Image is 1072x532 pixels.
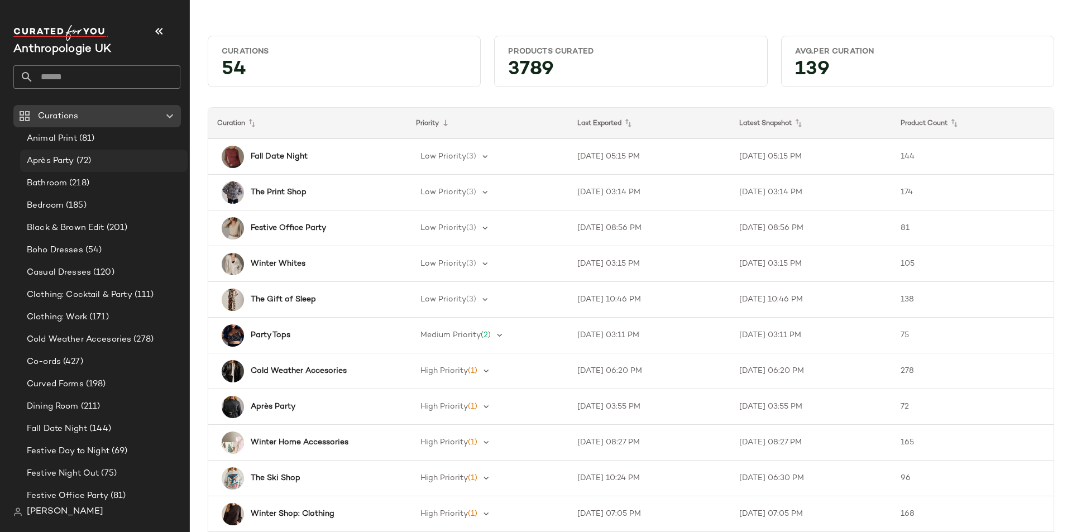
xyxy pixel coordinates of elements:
[466,260,476,268] span: (3)
[420,367,468,375] span: High Priority
[568,210,730,246] td: [DATE] 08:56 PM
[27,423,87,435] span: Fall Date Night
[13,507,22,516] img: svg%3e
[892,108,1054,139] th: Product Count
[499,61,762,82] div: 3789
[91,266,114,279] span: (120)
[786,61,1049,82] div: 139
[109,445,128,458] span: (69)
[222,324,244,347] img: 78901345_090_b
[251,222,326,234] b: Festive Office Party
[730,353,892,389] td: [DATE] 06:20 PM
[87,311,109,324] span: (171)
[892,318,1054,353] td: 75
[420,331,481,339] span: Medium Priority
[27,266,91,279] span: Casual Dresses
[251,472,300,484] b: The Ski Shop
[892,175,1054,210] td: 174
[27,400,79,413] span: Dining Room
[27,177,67,190] span: Bathroom
[468,402,477,411] span: (1)
[420,152,466,161] span: Low Priority
[27,378,84,391] span: Curved Forms
[27,132,77,145] span: Animal Print
[27,155,74,167] span: Après Party
[568,282,730,318] td: [DATE] 10:46 PM
[83,244,102,257] span: (54)
[568,389,730,425] td: [DATE] 03:55 PM
[730,108,892,139] th: Latest Snapshot
[568,425,730,461] td: [DATE] 08:27 PM
[730,496,892,532] td: [DATE] 07:05 PM
[222,360,244,382] img: 4115929420078_000_b
[131,333,154,346] span: (278)
[27,289,132,301] span: Clothing: Cocktail & Party
[27,311,87,324] span: Clothing: Work
[27,467,99,480] span: Festive Night Out
[99,467,117,480] span: (75)
[251,258,305,270] b: Winter Whites
[208,108,407,139] th: Curation
[222,181,244,204] img: 4115905110032_095_e
[568,353,730,389] td: [DATE] 06:20 PM
[27,244,83,257] span: Boho Dresses
[730,175,892,210] td: [DATE] 03:14 PM
[730,282,892,318] td: [DATE] 10:46 PM
[27,356,61,368] span: Co-ords
[466,224,476,232] span: (3)
[892,425,1054,461] td: 165
[38,110,78,123] span: Curations
[568,461,730,496] td: [DATE] 10:24 PM
[27,199,64,212] span: Bedroom
[892,210,1054,246] td: 81
[222,503,244,525] img: 4111477790050_021_e4
[468,367,477,375] span: (1)
[67,177,89,190] span: (218)
[730,318,892,353] td: [DATE] 03:11 PM
[222,289,244,311] img: 4141658920129_090_e
[13,25,108,41] img: cfy_white_logo.C9jOOHJF.svg
[251,365,347,377] b: Cold Weather Accesories
[466,295,476,304] span: (3)
[568,108,730,139] th: Last Exported
[251,437,348,448] b: Winter Home Accessories
[730,139,892,175] td: [DATE] 05:15 PM
[251,186,307,198] b: The Print Shop
[892,496,1054,532] td: 168
[730,210,892,246] td: [DATE] 08:56 PM
[468,510,477,518] span: (1)
[251,329,290,341] b: Party Tops
[222,217,244,239] img: 102956497_070_b
[468,438,477,447] span: (1)
[27,505,103,519] span: [PERSON_NAME]
[420,224,466,232] span: Low Priority
[892,246,1054,282] td: 105
[222,146,244,168] img: 4112937830068_061_b
[407,108,569,139] th: Priority
[251,151,308,162] b: Fall Date Night
[420,474,468,482] span: High Priority
[568,175,730,210] td: [DATE] 03:14 PM
[64,199,87,212] span: (185)
[568,318,730,353] td: [DATE] 03:11 PM
[222,432,244,454] img: 102532637_006_b
[508,46,753,57] div: Products Curated
[84,378,106,391] span: (198)
[730,461,892,496] td: [DATE] 06:30 PM
[27,490,108,502] span: Festive Office Party
[420,188,466,196] span: Low Priority
[213,61,476,82] div: 54
[27,445,109,458] span: Festive Day to Night
[730,246,892,282] td: [DATE] 03:15 PM
[79,400,100,413] span: (211)
[466,152,476,161] span: (3)
[468,474,477,482] span: (1)
[251,508,334,520] b: Winter Shop: Clothing
[74,155,92,167] span: (72)
[27,333,131,346] span: Cold Weather Accesories
[730,389,892,425] td: [DATE] 03:55 PM
[892,353,1054,389] td: 278
[420,295,466,304] span: Low Priority
[104,222,128,234] span: (201)
[77,132,95,145] span: (81)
